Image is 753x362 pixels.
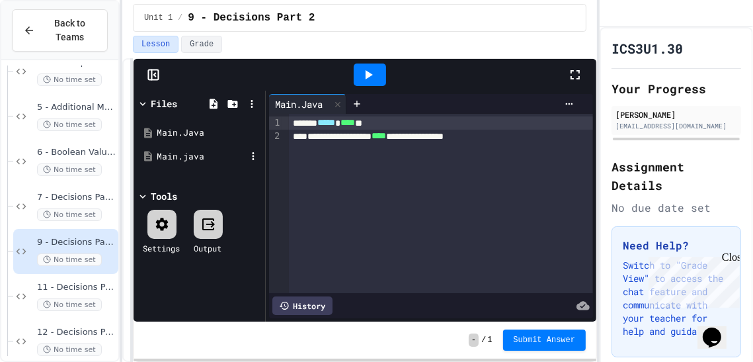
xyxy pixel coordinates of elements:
[37,192,116,203] span: 7 - Decisions Part 1
[194,242,222,254] div: Output
[37,163,102,176] span: No time set
[157,150,246,163] div: Main.java
[612,158,741,195] h2: Assignment Details
[144,13,173,23] span: Unit 1
[37,237,116,248] span: 9 - Decisions Part 2
[151,97,178,111] div: Files
[43,17,97,44] span: Back to Teams
[269,130,282,143] div: 2
[37,118,102,131] span: No time set
[12,9,108,52] button: Back to Teams
[612,79,741,98] h2: Your Progress
[37,327,116,338] span: 12 - Decisions Part 4
[697,309,740,349] iframe: chat widget
[37,343,102,356] span: No time set
[469,334,479,347] span: -
[269,97,330,111] div: Main.Java
[133,36,178,53] button: Lesson
[481,335,486,345] span: /
[181,36,222,53] button: Grade
[615,121,737,131] div: [EMAIL_ADDRESS][DOMAIN_NAME]
[188,10,315,26] span: 9 - Decisions Part 2
[272,296,333,315] div: History
[37,253,102,266] span: No time set
[487,335,492,345] span: 1
[37,102,116,113] span: 5 - Additional Math exercises
[269,94,346,114] div: Main.Java
[643,251,740,308] iframe: chat widget
[514,335,576,345] span: Submit Answer
[612,39,683,58] h1: ICS3U1.30
[623,238,730,253] h3: Need Help?
[37,282,116,293] span: 11 - Decisions Part 3
[37,73,102,86] span: No time set
[269,116,282,130] div: 1
[37,147,116,158] span: 6 - Boolean Values
[37,298,102,311] span: No time set
[151,189,178,203] div: Tools
[178,13,182,23] span: /
[37,208,102,221] span: No time set
[612,200,741,216] div: No due date set
[5,5,91,84] div: Chat with us now!Close
[157,126,260,140] div: Main.Java
[615,109,737,120] div: [PERSON_NAME]
[503,330,586,351] button: Submit Answer
[143,242,180,254] div: Settings
[623,259,730,338] p: Switch to "Grade View" to access the chat feature and communicate with your teacher for help and ...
